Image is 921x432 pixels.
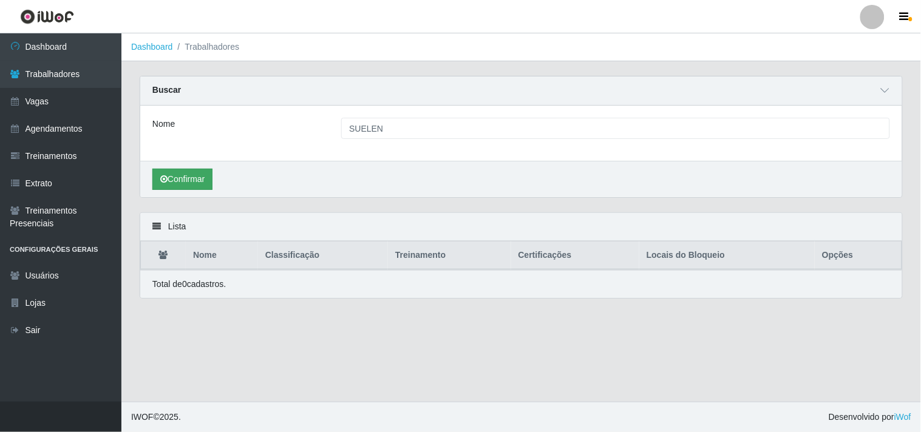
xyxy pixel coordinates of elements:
li: Trabalhadores [173,41,240,53]
th: Certificações [511,241,639,270]
label: Nome [152,118,175,130]
input: Digite o Nome... [341,118,890,139]
img: CoreUI Logo [20,9,74,24]
a: iWof [894,412,911,422]
th: Treinamento [388,241,511,270]
th: Locais do Bloqueio [639,241,815,270]
th: Nome [186,241,258,270]
span: IWOF [131,412,154,422]
button: Confirmar [152,169,212,190]
span: © 2025 . [131,411,181,424]
th: Opções [815,241,902,270]
a: Dashboard [131,42,173,52]
div: Lista [140,213,902,241]
strong: Buscar [152,85,181,95]
th: Classificação [258,241,388,270]
nav: breadcrumb [121,33,921,61]
span: Desenvolvido por [829,411,911,424]
p: Total de 0 cadastros. [152,278,226,291]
